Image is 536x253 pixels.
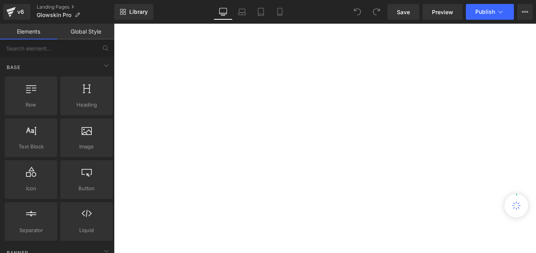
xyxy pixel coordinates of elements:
[251,4,270,20] a: Tablet
[432,8,453,16] span: Preview
[6,64,21,71] span: Base
[3,4,30,20] a: v6
[63,142,110,151] span: Image
[57,24,114,39] a: Global Style
[475,9,495,15] span: Publish
[397,8,410,16] span: Save
[63,101,110,109] span: Heading
[37,12,71,18] span: Glowskin Pro
[16,7,26,17] div: v6
[270,4,289,20] a: Mobile
[214,4,233,20] a: Desktop
[63,184,110,193] span: Button
[368,4,384,20] button: Redo
[466,4,514,20] button: Publish
[7,184,55,193] span: Icon
[422,4,463,20] a: Preview
[7,101,55,109] span: Row
[233,4,251,20] a: Laptop
[7,226,55,234] span: Separator
[129,8,148,15] span: Library
[350,4,365,20] button: Undo
[63,226,110,234] span: Liquid
[7,142,55,151] span: Text Block
[114,4,153,20] a: New Library
[37,4,114,10] a: Landing Pages
[517,4,533,20] button: More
